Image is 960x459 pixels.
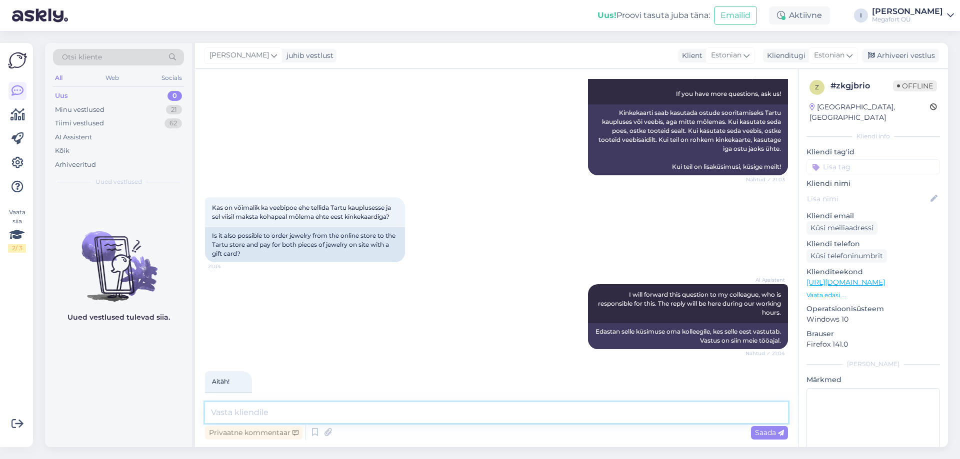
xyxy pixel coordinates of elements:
[45,213,192,303] img: No chats
[806,267,940,277] p: Klienditeekond
[830,80,893,92] div: # zkgjbrio
[166,105,182,115] div: 21
[209,50,269,61] span: [PERSON_NAME]
[95,177,142,186] span: Uued vestlused
[806,329,940,339] p: Brauser
[806,178,940,189] p: Kliendi nimi
[872,7,943,15] div: [PERSON_NAME]
[806,314,940,325] p: Windows 10
[55,132,92,142] div: AI Assistent
[208,263,245,270] span: 21:04
[815,83,819,91] span: z
[806,304,940,314] p: Operatsioonisüsteem
[103,71,121,84] div: Web
[212,204,392,220] span: Kas on võimalik ka veebipoe ehe tellida Tartu kauplusesse ja sel viisil maksta kohapeal mõlema eh...
[205,426,302,440] div: Privaatne kommentaar
[55,91,68,101] div: Uus
[806,221,877,235] div: Küsi meiliaadressi
[8,51,27,70] img: Askly Logo
[806,249,887,263] div: Küsi telefoninumbrit
[711,50,741,61] span: Estonian
[806,239,940,249] p: Kliendi telefon
[872,15,943,23] div: Megafort OÜ
[769,6,830,24] div: Aktiivne
[806,278,885,287] a: [URL][DOMAIN_NAME]
[806,339,940,350] p: Firefox 141.0
[854,8,868,22] div: I
[53,71,64,84] div: All
[55,146,69,156] div: Kõik
[862,49,939,62] div: Arhiveeri vestlus
[893,80,937,91] span: Offline
[814,50,844,61] span: Estonian
[55,105,104,115] div: Minu vestlused
[763,50,805,61] div: Klienditugi
[747,276,785,284] span: AI Assistent
[678,50,702,61] div: Klient
[745,350,785,357] span: Nähtud ✓ 21:04
[872,7,954,23] a: [PERSON_NAME]Megafort OÜ
[597,9,710,21] div: Proovi tasuta juba täna:
[806,375,940,385] p: Märkmed
[807,193,928,204] input: Lisa nimi
[55,160,96,170] div: Arhiveeritud
[164,118,182,128] div: 62
[205,227,405,262] div: Is it also possible to order jewelry from the online store to the Tartu store and pay for both pi...
[212,378,229,385] span: Aitäh!
[205,392,252,409] div: Thank you!
[67,312,170,323] p: Uued vestlused tulevad siia.
[588,104,788,175] div: Kinkekaarti saab kasutada ostude sooritamiseks Tartu kaupluses või veebis, aga mitte mõlemas. Kui...
[597,10,616,20] b: Uus!
[8,244,26,253] div: 2 / 3
[755,428,784,437] span: Saada
[806,291,940,300] p: Vaata edasi ...
[806,360,940,369] div: [PERSON_NAME]
[806,132,940,141] div: Kliendi info
[62,52,102,62] span: Otsi kliente
[55,118,104,128] div: Tiimi vestlused
[809,102,930,123] div: [GEOGRAPHIC_DATA], [GEOGRAPHIC_DATA]
[746,176,785,183] span: Nähtud ✓ 21:03
[159,71,184,84] div: Socials
[8,208,26,253] div: Vaata siia
[806,211,940,221] p: Kliendi email
[806,159,940,174] input: Lisa tag
[598,291,782,316] span: I will forward this question to my colleague, who is responsible for this. The reply will be here...
[806,147,940,157] p: Kliendi tag'id
[167,91,182,101] div: 0
[588,323,788,349] div: Edastan selle küsimuse oma kolleegile, kes selle eest vastutab. Vastus on siin meie tööajal.
[282,50,333,61] div: juhib vestlust
[714,6,757,25] button: Emailid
